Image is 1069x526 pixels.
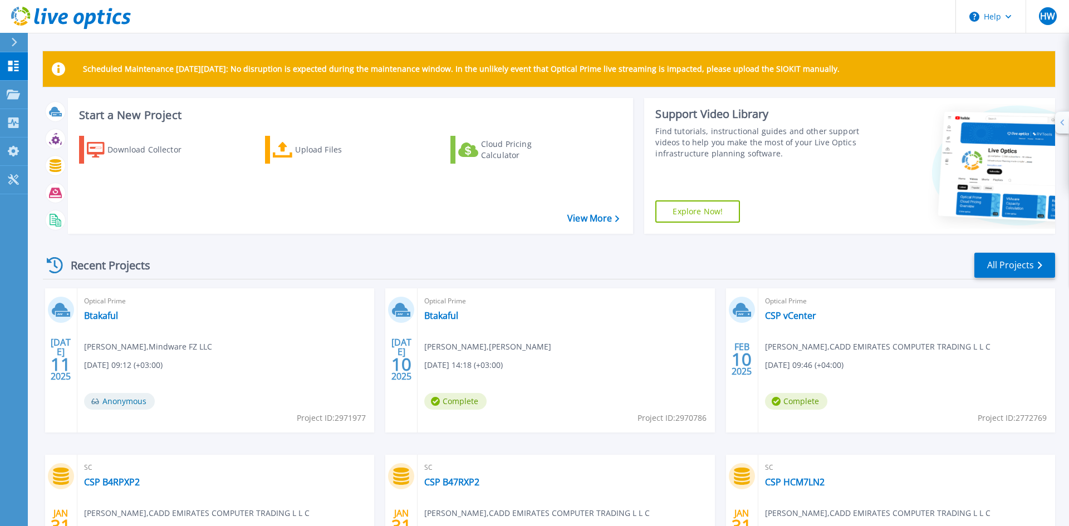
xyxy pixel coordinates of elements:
span: Project ID: 2970786 [638,412,707,424]
span: SC [424,461,708,474]
span: [PERSON_NAME] , CADD EMIRATES COMPUTER TRADING L L C [765,507,990,519]
a: CSP B4RPXP2 [84,476,140,488]
span: [DATE] 09:12 (+03:00) [84,359,163,371]
a: CSP HCM7LN2 [765,476,825,488]
span: 11 [51,360,71,369]
a: Cloud Pricing Calculator [450,136,575,164]
p: Scheduled Maintenance [DATE][DATE]: No disruption is expected during the maintenance window. In t... [83,65,840,73]
div: Find tutorials, instructional guides and other support videos to help you make the most of your L... [655,126,865,159]
div: Download Collector [107,139,197,161]
span: HW [1040,12,1055,21]
span: [DATE] 14:18 (+03:00) [424,359,503,371]
span: 10 [732,355,752,364]
span: Optical Prime [765,295,1048,307]
span: Optical Prime [84,295,367,307]
div: FEB 2025 [731,339,752,380]
span: [PERSON_NAME] , CADD EMIRATES COMPUTER TRADING L L C [84,507,310,519]
span: [PERSON_NAME] , CADD EMIRATES COMPUTER TRADING L L C [765,341,990,353]
a: CSP vCenter [765,310,816,321]
span: Project ID: 2971977 [297,412,366,424]
a: Btakaful [84,310,118,321]
a: Btakaful [424,310,458,321]
a: Download Collector [79,136,203,164]
span: [PERSON_NAME] , CADD EMIRATES COMPUTER TRADING L L C [424,507,650,519]
span: Anonymous [84,393,155,410]
span: SC [765,461,1048,474]
div: Upload Files [295,139,384,161]
a: CSP B47RXP2 [424,476,479,488]
a: View More [567,213,619,224]
span: [PERSON_NAME] , [PERSON_NAME] [424,341,551,353]
a: Upload Files [265,136,389,164]
div: Cloud Pricing Calculator [481,139,570,161]
div: [DATE] 2025 [50,339,71,380]
span: Project ID: 2772769 [978,412,1047,424]
span: 10 [391,360,411,369]
div: Support Video Library [655,107,865,121]
a: Explore Now! [655,200,740,223]
h3: Start a New Project [79,109,619,121]
div: Recent Projects [43,252,165,279]
span: [PERSON_NAME] , Mindware FZ LLC [84,341,212,353]
span: [DATE] 09:46 (+04:00) [765,359,844,371]
a: All Projects [974,253,1055,278]
div: [DATE] 2025 [391,339,412,380]
span: Complete [424,393,487,410]
span: Complete [765,393,827,410]
span: Optical Prime [424,295,708,307]
span: SC [84,461,367,474]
